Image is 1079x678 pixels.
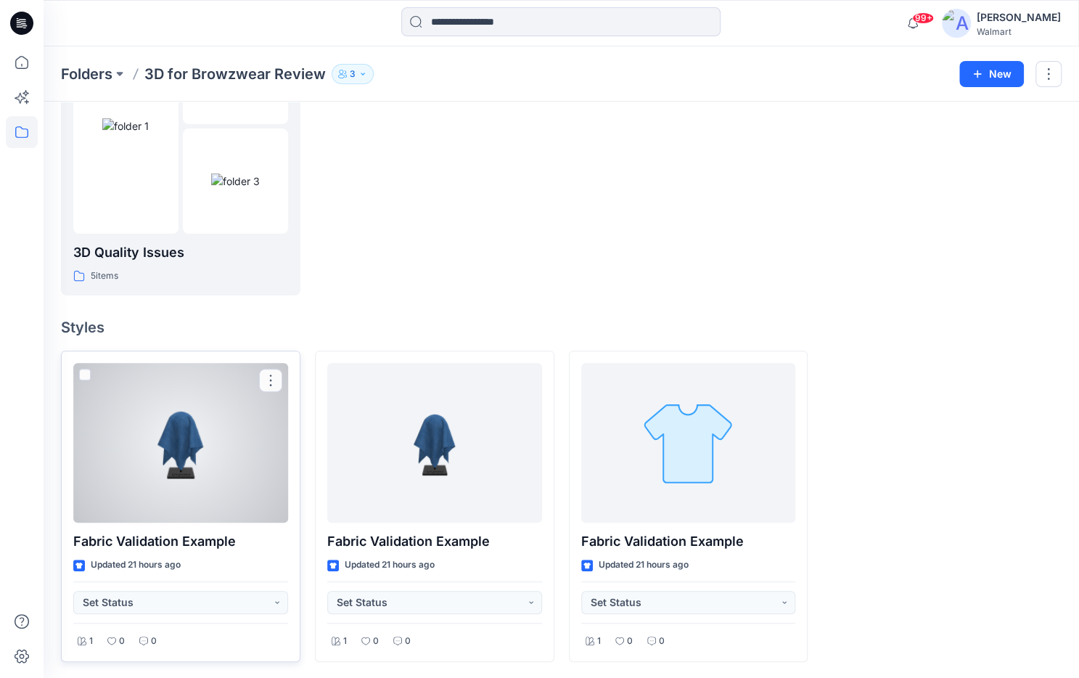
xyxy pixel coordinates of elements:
a: Fabric Validation Example [73,363,288,523]
p: 0 [151,634,157,649]
div: [PERSON_NAME] [977,9,1061,26]
p: Fabric Validation Example [327,531,542,552]
img: avatar [942,9,971,38]
a: Fabric Validation Example [581,363,796,523]
p: 3 [350,66,356,82]
p: 5 items [91,269,118,284]
p: Updated 21 hours ago [599,557,689,573]
p: 1 [89,634,93,649]
p: 1 [597,634,601,649]
p: 3D Quality Issues [73,242,288,263]
button: New [959,61,1024,87]
button: 3 [332,64,374,84]
div: Walmart [977,26,1061,37]
p: 0 [659,634,665,649]
a: folder 1folder 2folder 33D Quality Issues5items [61,7,300,295]
p: 0 [373,634,379,649]
p: Fabric Validation Example [73,531,288,552]
p: 0 [119,634,125,649]
p: 3D for Browzwear Review [144,64,326,84]
span: 99+ [912,12,934,24]
a: Fabric Validation Example [327,363,542,523]
img: folder 1 [102,118,149,134]
p: 1 [343,634,347,649]
a: Folders [61,64,112,84]
p: 0 [405,634,411,649]
p: Updated 21 hours ago [91,557,181,573]
img: folder 3 [211,173,260,189]
p: 0 [627,634,633,649]
p: Fabric Validation Example [581,531,796,552]
h4: Styles [61,319,1062,336]
p: Updated 21 hours ago [345,557,435,573]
